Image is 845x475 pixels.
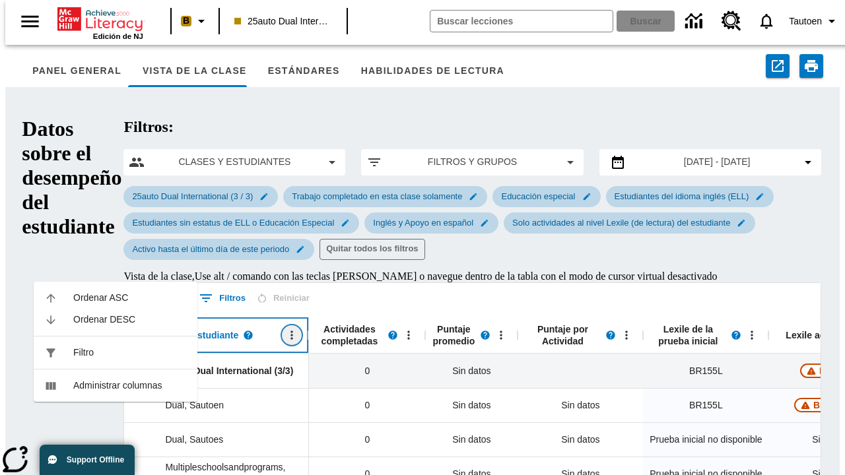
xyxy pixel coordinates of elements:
[742,325,762,345] button: Abrir menú
[689,398,723,412] span: Lector principiante 155 Lexile, Dual, Sautoen
[504,212,755,234] div: Editar Seleccionado filtro de Solo actividades al nivel Lexile (de lectura) del estudiante elemen...
[430,11,613,32] input: Buscar campo
[309,422,425,457] div: 0, Dual, Sautoes
[606,186,774,207] div: Editar Seleccionado filtro de Estudiantes del idioma inglés (ELL) elemento de submenú
[257,55,351,87] button: Estándares
[714,3,749,39] a: Centro de recursos, Se abrirá en una pestaña nueva.
[677,3,714,40] a: Centro de información
[650,433,762,447] span: Prueba inicial no disponible, Dual, Sautoes
[73,346,187,360] span: Filtro
[351,55,515,87] button: Habilidades de lectura
[283,186,487,207] div: Editar Seleccionado filtro de Trabajo completado en esta clase solamente elemento de submenú
[364,364,370,378] span: 0
[364,212,498,234] div: Editar Seleccionado filtro de Inglés y Apoyo en español elemento de submenú
[176,9,215,33] button: Boost El color de la clase es melocotón. Cambiar el color de la clase.
[234,15,332,28] span: 25auto Dual International
[124,218,342,228] span: Estudiantes sin estatus de ELL o Educación Especial
[524,323,601,347] span: Puntaje por Actividad
[617,325,636,345] button: Abrir menú
[493,191,583,201] span: Educación especial
[446,358,497,385] span: Sin datos
[316,323,383,347] span: Actividades completadas
[749,4,784,38] a: Notificaciones
[165,433,223,446] span: Dual, Sautoes
[282,325,302,345] button: Clase / Estudiante, fijar, Abrir menú,
[93,32,143,40] span: Edición de NJ
[73,291,187,305] span: Ordenar ASC
[689,364,723,378] span: Lector principiante 155 Lexile, 25auto Dual International (3/3)
[393,155,551,169] span: Filtros y grupos
[132,55,257,87] button: Vista de la clase
[34,282,197,402] ul: Clase / Estudiante, fijar, Abrir menú,
[124,317,309,354] div: Clase / Estudiante, fijar
[650,323,726,347] span: Lexile de la prueba inicial
[726,325,746,345] button: Lea más sobre el Lexile de la prueba inicial
[67,455,124,464] span: Support Offline
[684,155,751,169] span: [DATE] - [DATE]
[57,5,143,40] div: Portada
[165,398,224,412] span: Dual, Sautoen
[11,2,50,41] button: Abrir el menú lateral
[425,388,518,422] div: Sin datos, Dual, Sautoen
[504,218,738,228] span: Solo actividades al nivel Lexile (de lectura) del estudiante
[309,354,425,388] div: 0, 25auto Dual International (3/3)
[491,325,511,345] button: Abrir menú
[607,191,757,201] span: Estudiantes del idioma inglés (ELL)
[161,364,293,377] span: 25auto Dual International (3/3)
[383,325,403,345] button: Lea más sobre Actividades completadas
[365,218,481,228] span: Inglés y Apoyo en español
[555,426,606,453] div: Sin datos, Dual, Sautoes
[73,379,187,393] span: Administrar columnas
[124,244,297,254] span: Activo hasta el último día de este periodo
[425,354,518,388] div: Sin datos, 25auto Dual International (3/3)
[432,323,475,347] span: Puntaje promedio
[786,329,841,341] span: Lexile actual
[799,54,823,78] button: Imprimir
[399,325,419,345] button: Abrir menú
[366,154,578,170] button: Aplicar filtros opción del menú
[446,392,497,419] span: Sin datos
[605,154,816,170] button: Seleccione el intervalo de fechas opción del menú
[123,239,314,260] div: Editar Seleccionado filtro de Activo hasta el último día de este periodo elemento de submenú
[425,422,518,457] div: Sin datos, Dual, Sautoes
[555,392,606,418] div: Sin datos, Dual, Sautoen
[124,191,261,201] span: 25auto Dual International (3 / 3)
[22,55,132,87] button: Panel general
[475,325,495,345] button: Lea más sobre el Puntaje promedio
[123,270,821,282] div: Vista de la clase , Use alt / comando con las teclas [PERSON_NAME] o navegue dentro de la tabla c...
[364,398,370,412] span: 0
[183,13,189,29] span: B
[123,212,359,234] div: Editar Seleccionado filtro de Estudiantes sin estatus de ELL o Educación Especial elemento de sub...
[129,154,340,170] button: Seleccione las clases y los estudiantes opción del menú
[196,288,249,309] button: Mostrar filtros
[492,186,600,207] div: Editar Seleccionado filtro de Educación especial elemento de submenú
[789,15,822,28] span: Tautoen
[601,325,621,345] button: Lea más sobre el Puntaje por actividad
[784,9,845,33] button: Perfil/Configuración
[766,54,790,78] button: Exportar a CSV
[238,325,258,345] button: Lea más sobre Clase / Estudiante
[284,191,470,201] span: Trabajo completado en esta clase solamente
[155,155,314,169] span: Clases y estudiantes
[309,388,425,422] div: 0, Dual, Sautoen
[446,426,497,453] span: Sin datos
[73,313,187,327] span: Ordenar DESC
[800,154,816,170] svg: Collapse Date Range Filter
[364,433,370,447] span: 0
[159,329,239,341] span: Clase / Estudiante
[123,186,278,207] div: Editar Seleccionado filtro de 25auto Dual International (3 / 3) elemento de submenú
[40,445,135,475] button: Support Offline
[123,118,821,136] h2: Filtros:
